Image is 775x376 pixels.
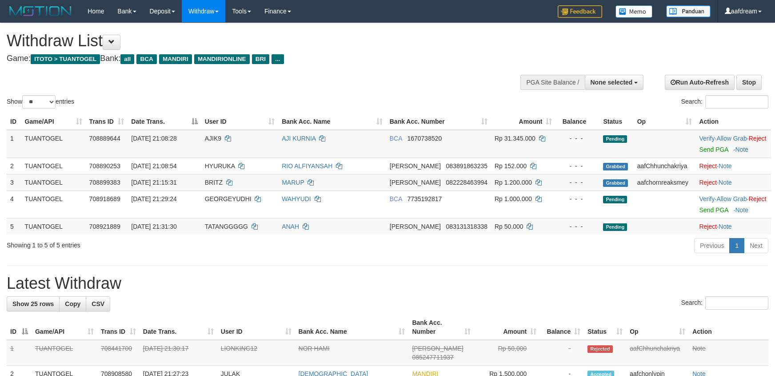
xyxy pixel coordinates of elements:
h1: Withdraw List [7,32,508,50]
th: ID [7,113,21,130]
th: Op: activate to sort column ascending [634,113,696,130]
a: Allow Grab [716,135,747,142]
a: Note [735,206,748,214]
span: Show 25 rows [12,300,54,307]
td: TUANTOGEL [32,340,97,366]
div: - - - [559,134,596,143]
a: Allow Grab [716,195,747,202]
span: 708918689 [89,195,120,202]
div: - - - [559,222,596,231]
a: Verify [699,195,715,202]
span: Rp 31.345.000 [495,135,535,142]
span: Rp 50.000 [495,223,523,230]
td: 708441700 [97,340,140,366]
span: [PERSON_NAME] [412,345,463,352]
th: Action [695,113,771,130]
th: Status: activate to sort column ascending [584,315,626,340]
span: Pending [603,223,627,231]
input: Search: [705,296,768,310]
a: Reject [749,135,767,142]
a: 1 [729,238,744,253]
select: Showentries [22,95,56,109]
a: Send PGA [699,146,728,153]
img: Feedback.jpg [558,5,602,18]
a: Note [719,179,732,186]
span: [PERSON_NAME] [390,179,441,186]
span: BRITZ [205,179,223,186]
th: Action [689,315,768,340]
span: all [120,54,134,64]
a: CSV [86,296,110,311]
a: Note [692,345,706,352]
span: [DATE] 21:15:31 [131,179,176,186]
span: Copy 1670738520 to clipboard [407,135,442,142]
span: Copy 083131318338 to clipboard [446,223,487,230]
a: Reject [699,223,717,230]
h4: Game: Bank: [7,54,508,63]
span: Rejected [587,345,612,353]
span: GEORGEYUDHI [205,195,252,202]
span: 708889644 [89,135,120,142]
a: Copy [59,296,86,311]
th: Bank Acc. Name: activate to sort column ascending [295,315,409,340]
span: Copy 085247711937 to clipboard [412,354,453,361]
span: ITOTO > TUANTOGEL [31,54,100,64]
th: Trans ID: activate to sort column ascending [97,315,140,340]
th: ID: activate to sort column descending [7,315,32,340]
td: · · [695,130,771,158]
td: · · [695,190,771,218]
td: · [695,174,771,190]
a: NOR HAMI [299,345,330,352]
td: TUANTOGEL [21,174,86,190]
th: Bank Acc. Name: activate to sort column ascending [278,113,386,130]
h1: Latest Withdraw [7,275,768,292]
span: BCA [390,135,402,142]
td: aafChhunchakriya [626,340,689,366]
td: · [695,218,771,234]
span: 708899383 [89,179,120,186]
td: 1 [7,130,21,158]
span: [DATE] 21:08:28 [131,135,176,142]
div: Showing 1 to 5 of 5 entries [7,237,316,250]
a: Note [719,162,732,170]
a: Run Auto-Refresh [665,75,735,90]
span: Pending [603,196,627,203]
div: PGA Site Balance / [520,75,584,90]
span: Copy 083891863235 to clipboard [446,162,487,170]
th: Game/API: activate to sort column ascending [32,315,97,340]
td: Rp 50,000 [474,340,540,366]
td: 3 [7,174,21,190]
td: 4 [7,190,21,218]
td: TUANTOGEL [21,190,86,218]
span: None selected [591,79,633,86]
span: ... [272,54,284,64]
td: TUANTOGEL [21,218,86,234]
th: Game/API: activate to sort column ascending [21,113,86,130]
img: panduan.png [666,5,711,17]
span: [PERSON_NAME] [390,162,441,170]
td: 2 [7,158,21,174]
span: Copy [65,300,80,307]
a: Next [744,238,768,253]
a: WAHYUDI [282,195,311,202]
th: Balance: activate to sort column ascending [540,315,584,340]
a: Reject [699,179,717,186]
th: Amount: activate to sort column ascending [491,113,555,130]
a: Show 25 rows [7,296,60,311]
span: [PERSON_NAME] [390,223,441,230]
a: Reject [699,162,717,170]
th: Date Trans.: activate to sort column descending [128,113,201,130]
div: - - - [559,194,596,203]
th: Bank Acc. Number: activate to sort column ascending [386,113,491,130]
span: Grabbed [603,179,628,187]
a: MARUP [282,179,304,186]
span: Rp 1.000.000 [495,195,532,202]
span: [DATE] 21:29:24 [131,195,176,202]
label: Show entries [7,95,74,109]
span: Copy 082228463994 to clipboard [446,179,487,186]
th: Op: activate to sort column ascending [626,315,689,340]
th: Trans ID: activate to sort column ascending [86,113,128,130]
td: TUANTOGEL [21,158,86,174]
a: Verify [699,135,715,142]
span: Rp 152.000 [495,162,527,170]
